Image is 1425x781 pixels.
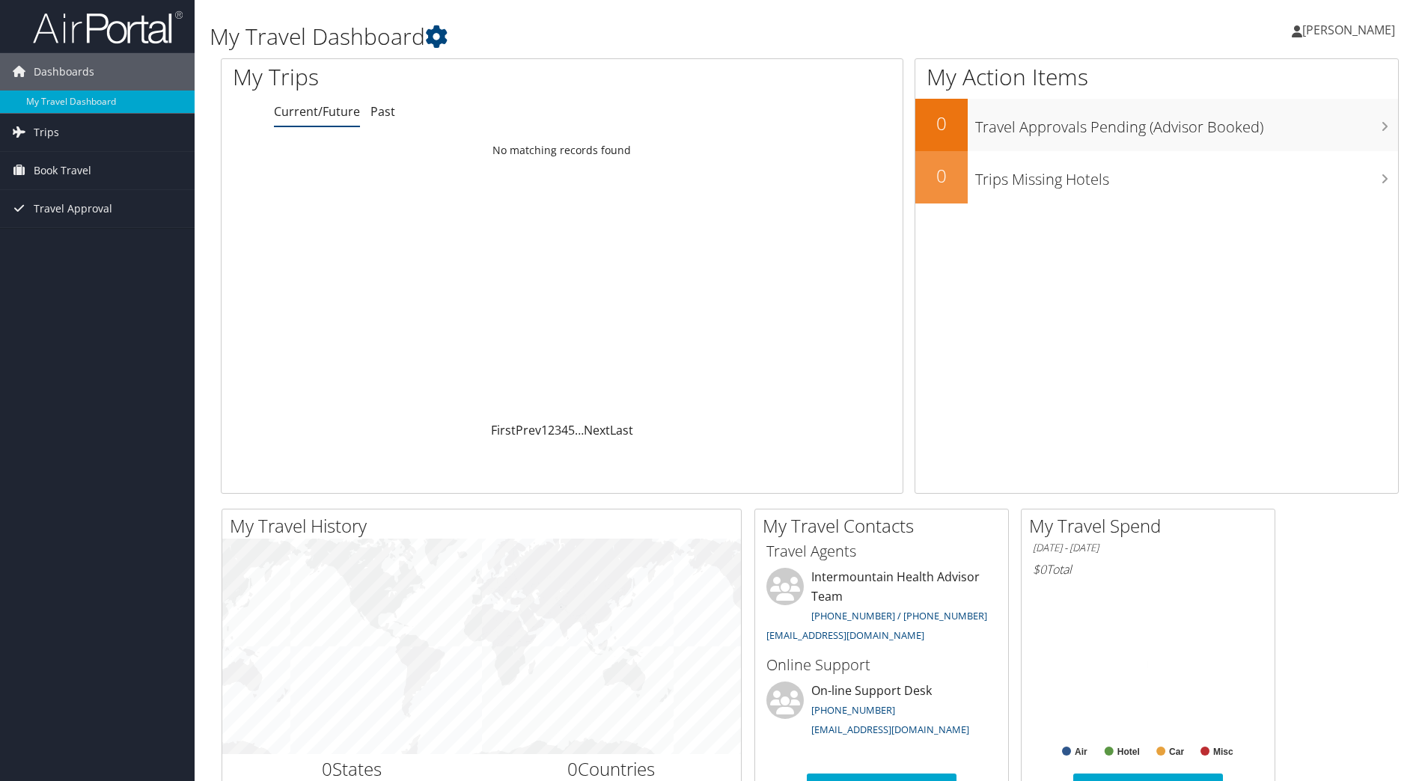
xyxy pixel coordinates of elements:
[541,422,548,438] a: 1
[811,703,895,717] a: [PHONE_NUMBER]
[370,103,395,120] a: Past
[811,723,969,736] a: [EMAIL_ADDRESS][DOMAIN_NAME]
[915,163,968,189] h2: 0
[763,513,1008,539] h2: My Travel Contacts
[230,513,741,539] h2: My Travel History
[516,422,541,438] a: Prev
[1213,747,1233,757] text: Misc
[274,103,360,120] a: Current/Future
[915,61,1398,93] h1: My Action Items
[1029,513,1275,539] h2: My Travel Spend
[1033,561,1046,578] span: $0
[568,422,575,438] a: 5
[1302,22,1395,38] span: [PERSON_NAME]
[759,568,1004,648] li: Intermountain Health Advisor Team
[548,422,555,438] a: 2
[766,628,924,642] a: [EMAIL_ADDRESS][DOMAIN_NAME]
[34,190,112,227] span: Travel Approval
[610,422,633,438] a: Last
[491,422,516,438] a: First
[766,541,997,562] h3: Travel Agents
[759,682,1004,743] li: On-line Support Desk
[1169,747,1184,757] text: Car
[766,655,997,676] h3: Online Support
[33,10,183,45] img: airportal-logo.png
[1117,747,1140,757] text: Hotel
[34,114,59,151] span: Trips
[811,609,987,622] a: [PHONE_NUMBER] / [PHONE_NUMBER]
[915,99,1398,151] a: 0Travel Approvals Pending (Advisor Booked)
[1075,747,1087,757] text: Air
[975,109,1398,138] h3: Travel Approvals Pending (Advisor Booked)
[915,151,1398,203] a: 0Trips Missing Hotels
[34,152,91,189] span: Book Travel
[210,21,1010,52] h1: My Travel Dashboard
[1292,7,1410,52] a: [PERSON_NAME]
[222,137,903,164] td: No matching records found
[915,111,968,136] h2: 0
[322,756,332,781] span: 0
[561,422,568,438] a: 4
[1033,541,1263,555] h6: [DATE] - [DATE]
[555,422,561,438] a: 3
[233,61,608,93] h1: My Trips
[575,422,584,438] span: …
[34,53,94,91] span: Dashboards
[975,162,1398,190] h3: Trips Missing Hotels
[1033,561,1263,578] h6: Total
[567,756,578,781] span: 0
[584,422,610,438] a: Next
